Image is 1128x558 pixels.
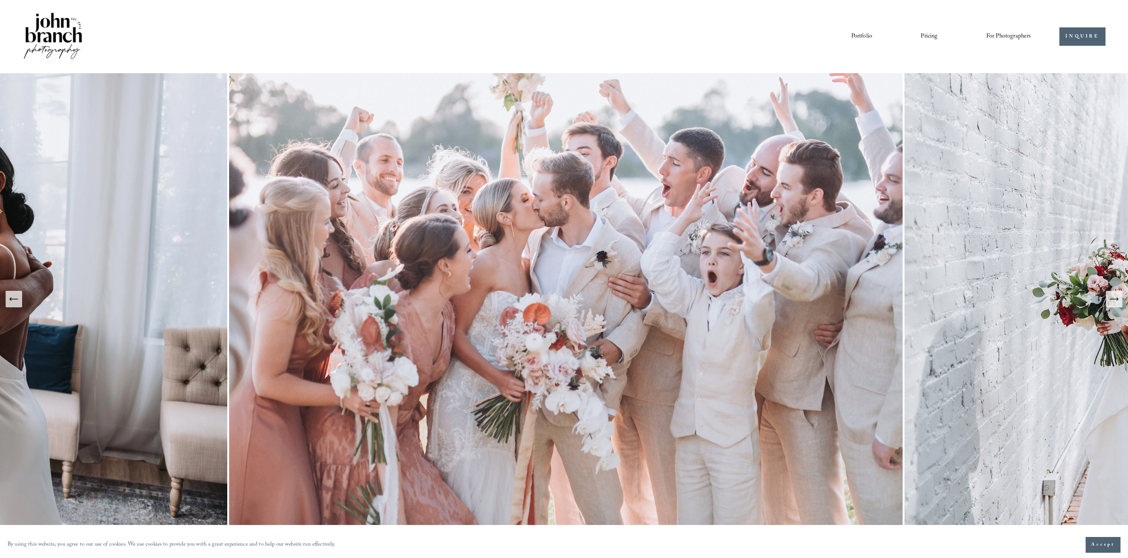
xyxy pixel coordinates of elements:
[1086,537,1120,553] button: Accept
[6,291,22,307] button: Previous Slide
[1059,27,1105,46] a: INQUIRE
[22,11,83,62] img: John Branch IV Photography
[227,73,904,525] img: A wedding party celebrating outdoors, featuring a bride and groom kissing amidst cheering bridesm...
[986,31,1031,42] span: For Photographers
[7,540,336,550] p: By using this website, you agree to our use of cookies. We use cookies to provide you with a grea...
[851,30,872,43] a: Portfolio
[1091,541,1115,549] span: Accept
[921,30,937,43] a: Pricing
[986,30,1031,43] a: folder dropdown
[1106,291,1122,307] button: Next Slide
